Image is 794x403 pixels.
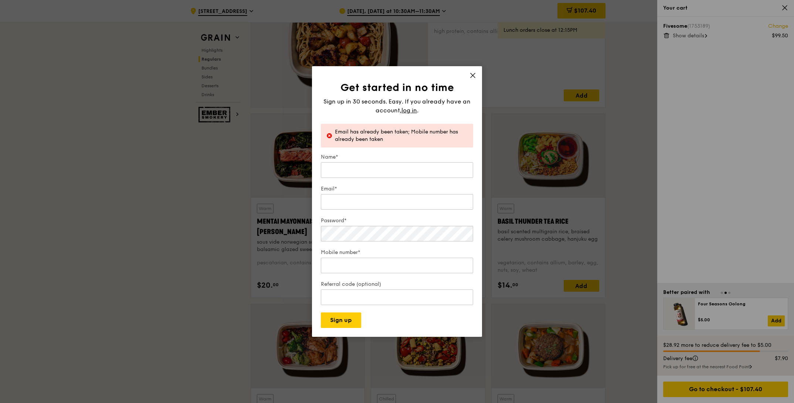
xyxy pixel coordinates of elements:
[321,185,473,193] label: Email*
[321,81,473,94] h1: Get started in no time
[323,98,471,114] span: Sign up in 30 seconds. Easy. If you already have an account,
[321,217,473,224] label: Password*
[321,281,473,288] label: Referral code (optional)
[417,107,418,114] span: .
[321,153,473,161] label: Name*
[321,312,361,328] button: Sign up
[335,128,467,143] div: Email has already been taken; Mobile number has already been taken
[401,106,417,115] span: log in
[321,249,473,256] label: Mobile number*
